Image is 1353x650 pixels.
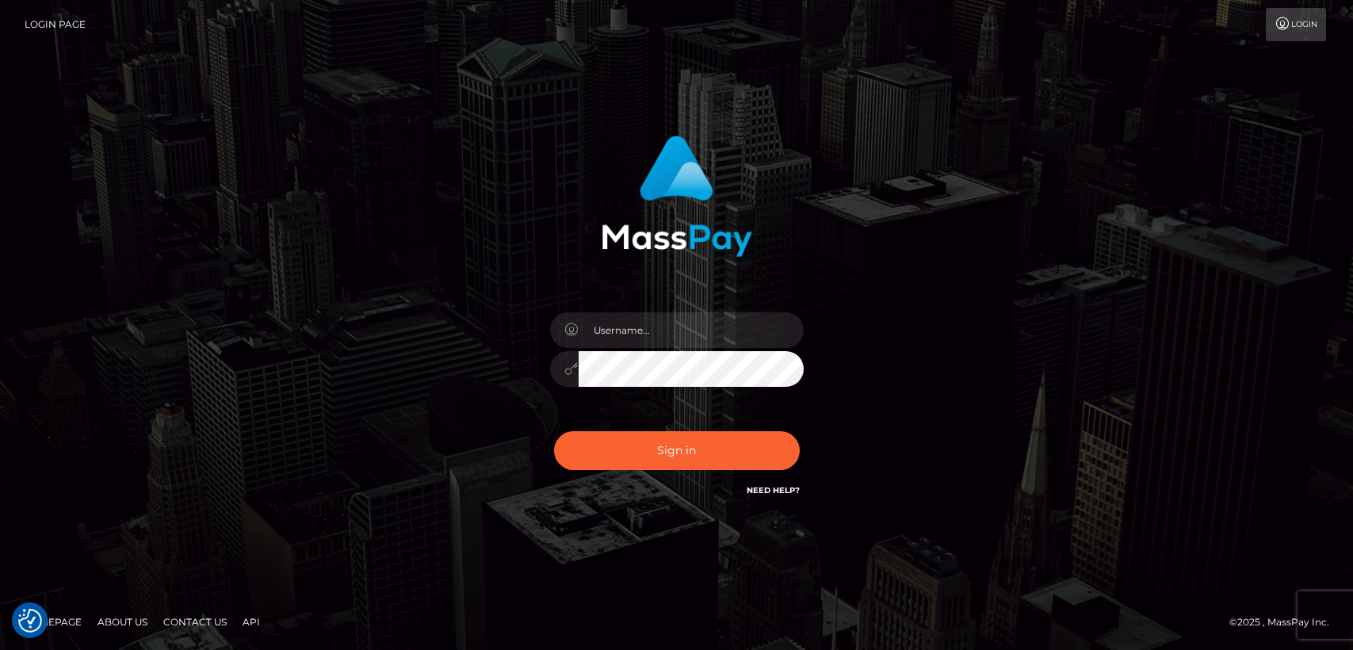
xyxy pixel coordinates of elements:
a: Contact Us [157,610,233,634]
input: Username... [579,312,804,348]
a: Login [1266,8,1326,41]
img: Revisit consent button [18,609,42,633]
a: Need Help? [747,485,800,495]
button: Sign in [554,431,800,470]
a: Homepage [17,610,88,634]
a: Login Page [25,8,86,41]
div: © 2025 , MassPay Inc. [1229,614,1341,631]
button: Consent Preferences [18,609,42,633]
a: About Us [91,610,154,634]
img: MassPay Login [602,136,752,257]
a: API [236,610,266,634]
